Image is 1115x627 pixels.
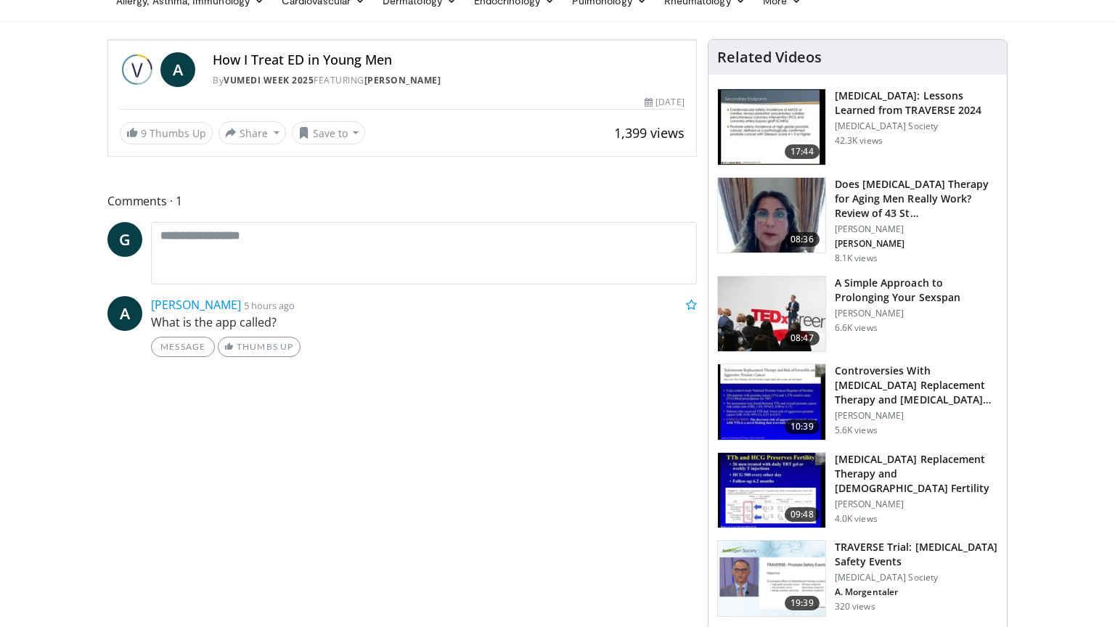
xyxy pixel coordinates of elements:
[717,49,822,66] h4: Related Videos
[835,224,998,235] p: [PERSON_NAME]
[835,586,998,598] p: A. Morgentaler
[160,52,195,87] a: A
[835,499,998,510] p: [PERSON_NAME]
[213,74,685,87] div: By FEATURING
[141,126,147,140] span: 9
[835,308,998,319] p: [PERSON_NAME]
[717,452,998,529] a: 09:48 [MEDICAL_DATA] Replacement Therapy and [DEMOGRAPHIC_DATA] Fertility [PERSON_NAME] 4.0K views
[717,364,998,440] a: 10:39 Controversies With [MEDICAL_DATA] Replacement Therapy and [MEDICAL_DATA] Can… [PERSON_NAME]...
[218,121,286,144] button: Share
[120,52,155,87] img: Vumedi Week 2025
[835,425,878,436] p: 5.6K views
[364,74,441,86] a: [PERSON_NAME]
[717,89,998,165] a: 17:44 [MEDICAL_DATA]: Lessons Learned from TRAVERSE 2024 [MEDICAL_DATA] Society 42.3K views
[717,540,998,617] a: 19:39 TRAVERSE Trial: [MEDICAL_DATA] Safety Events [MEDICAL_DATA] Society A. Morgentaler 320 views
[614,124,685,142] span: 1,399 views
[785,596,820,610] span: 19:39
[718,364,825,440] img: 418933e4-fe1c-4c2e-be56-3ce3ec8efa3b.150x105_q85_crop-smart_upscale.jpg
[107,296,142,331] a: A
[244,299,295,312] small: 5 hours ago
[292,121,366,144] button: Save to
[835,276,998,305] h3: A Simple Approach to Prolonging Your Sexspan
[835,513,878,525] p: 4.0K views
[835,238,998,250] p: [PERSON_NAME]
[835,253,878,264] p: 8.1K views
[151,313,697,331] p: What is the app called?
[785,331,820,345] span: 08:47
[785,419,820,434] span: 10:39
[151,297,241,313] a: [PERSON_NAME]
[718,178,825,253] img: 4d4bce34-7cbb-4531-8d0c-5308a71d9d6c.150x105_q85_crop-smart_upscale.jpg
[835,540,998,569] h3: TRAVERSE Trial: [MEDICAL_DATA] Safety Events
[120,122,213,144] a: 9 Thumbs Up
[835,89,998,118] h3: [MEDICAL_DATA]: Lessons Learned from TRAVERSE 2024
[645,96,684,109] div: [DATE]
[224,74,314,86] a: Vumedi Week 2025
[717,276,998,353] a: 08:47 A Simple Approach to Prolonging Your Sexspan [PERSON_NAME] 6.6K views
[151,337,215,357] a: Message
[785,232,820,247] span: 08:36
[835,601,875,612] p: 320 views
[717,177,998,264] a: 08:36 Does [MEDICAL_DATA] Therapy for Aging Men Really Work? Review of 43 St… [PERSON_NAME] [PERS...
[213,52,685,68] h4: How I Treat ED in Young Men
[835,120,998,132] p: [MEDICAL_DATA] Society
[107,222,142,257] a: G
[718,541,825,616] img: 9812f22f-d817-4923-ae6c-a42f6b8f1c21.png.150x105_q85_crop-smart_upscale.png
[835,410,998,422] p: [PERSON_NAME]
[835,572,998,583] p: [MEDICAL_DATA] Society
[718,89,825,165] img: 1317c62a-2f0d-4360-bee0-b1bff80fed3c.150x105_q85_crop-smart_upscale.jpg
[835,135,883,147] p: 42.3K views
[718,453,825,528] img: 58e29ddd-d015-4cd9-bf96-f28e303b730c.150x105_q85_crop-smart_upscale.jpg
[785,507,820,522] span: 09:48
[107,192,697,210] span: Comments 1
[785,144,820,159] span: 17:44
[108,40,696,41] video-js: Video Player
[835,322,878,334] p: 6.6K views
[218,337,300,357] a: Thumbs Up
[718,276,825,352] img: c4bd4661-e278-4c34-863c-57c104f39734.150x105_q85_crop-smart_upscale.jpg
[835,177,998,221] h3: Does [MEDICAL_DATA] Therapy for Aging Men Really Work? Review of 43 St…
[835,364,998,407] h3: Controversies With [MEDICAL_DATA] Replacement Therapy and [MEDICAL_DATA] Can…
[835,452,998,496] h3: [MEDICAL_DATA] Replacement Therapy and [DEMOGRAPHIC_DATA] Fertility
